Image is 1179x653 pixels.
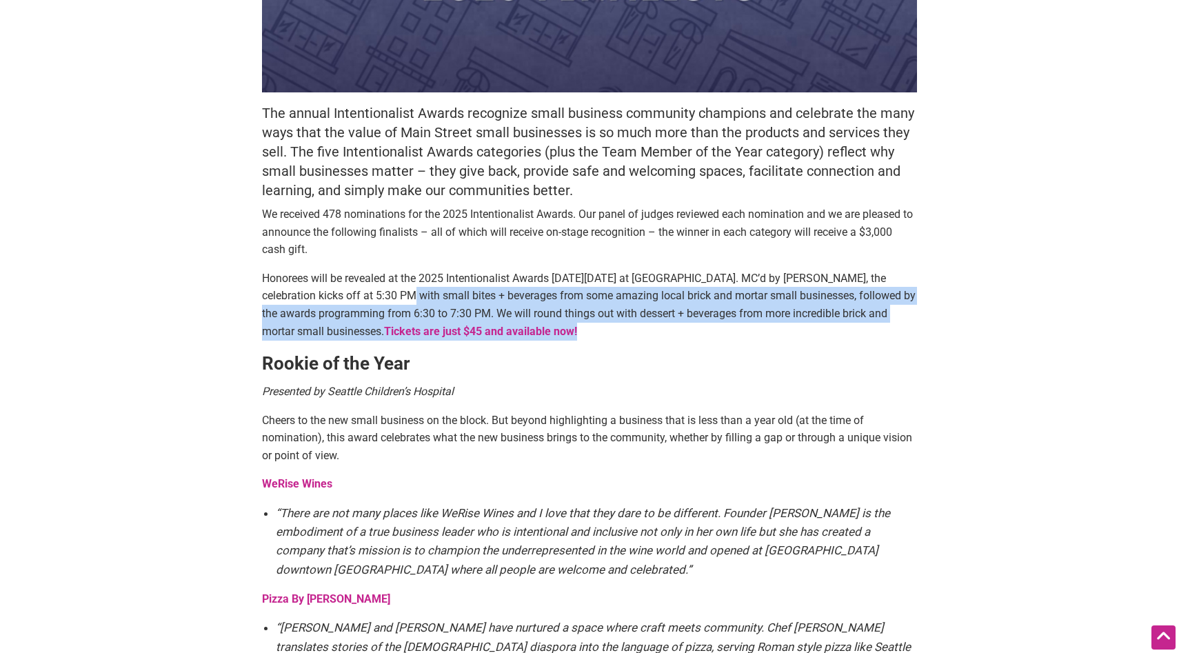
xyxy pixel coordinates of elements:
a: Tickets are just $45 and available now! [384,325,577,338]
em: Presented by Seattle Children’s Hospital [262,385,454,398]
p: We received 478 nominations for the 2025 Intentionalist Awards. Our panel of judges reviewed each... [262,205,917,259]
em: “There are not many places like WeRise Wines and I love that they dare to be different. Founder [... [276,506,890,576]
strong: Rookie of the Year [262,353,410,374]
p: Honorees will be revealed at the 2025 Intentionalist Awards [DATE][DATE] at [GEOGRAPHIC_DATA]. MC... [262,270,917,340]
h5: The annual Intentionalist Awards recognize small business community champions and celebrate the m... [262,103,917,200]
a: Pizza By [PERSON_NAME] [262,592,390,605]
p: Cheers to the new small business on the block. But beyond highlighting a business that is less th... [262,412,917,465]
a: WeRise Wines [262,477,332,490]
div: Scroll Back to Top [1151,625,1176,650]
